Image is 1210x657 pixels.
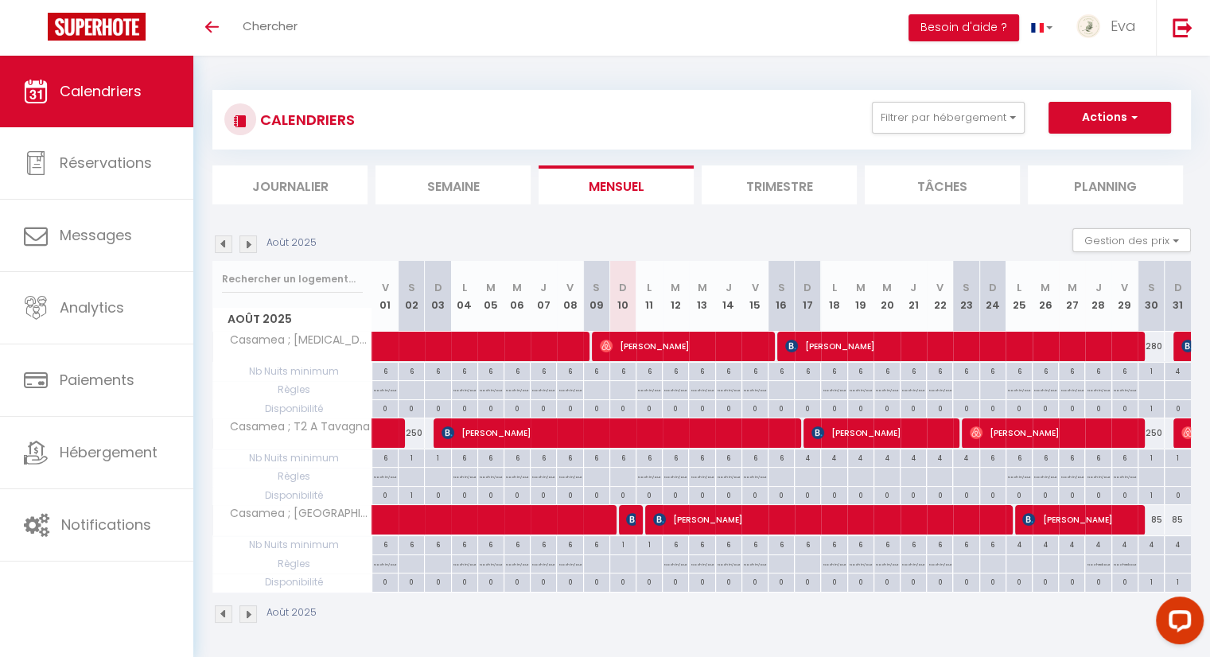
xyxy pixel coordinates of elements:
[653,504,1014,535] span: [PERSON_NAME]
[1033,261,1059,332] th: 26
[716,449,741,465] div: 6
[13,6,60,54] button: Open LiveChat chat widget
[768,400,794,415] div: 0
[663,400,688,415] div: 0
[486,280,496,295] abbr: M
[452,400,477,415] div: 0
[213,400,372,418] span: Disponibilité
[874,363,900,378] div: 6
[715,261,741,332] th: 14
[872,102,1025,134] button: Filtrer par hébergement
[216,505,375,523] span: Casamea ; [GEOGRAPHIC_DATA]
[532,468,554,483] p: No ch in/out
[1022,504,1139,535] span: [PERSON_NAME]
[559,381,582,396] p: No ch in/out
[213,363,372,380] span: Nb Nuits minimum
[671,280,680,295] abbr: M
[557,487,582,502] div: 0
[989,280,997,295] abbr: D
[212,165,368,204] li: Journalier
[882,280,892,295] abbr: M
[832,280,837,295] abbr: L
[865,165,1020,204] li: Tâches
[1072,228,1191,252] button: Gestion des prix
[953,536,979,551] div: 6
[478,449,504,465] div: 6
[1143,590,1210,657] iframe: LiveChat chat widget
[873,261,900,332] th: 20
[979,261,1006,332] th: 24
[375,165,531,204] li: Semaine
[425,449,450,465] div: 1
[638,381,660,396] p: No ch in/out
[663,449,688,465] div: 6
[716,487,741,502] div: 0
[480,381,502,396] p: No ch in/out
[609,261,636,332] th: 10
[1112,449,1138,465] div: 6
[399,449,424,465] div: 1
[716,363,741,378] div: 6
[610,400,636,415] div: 0
[1076,14,1100,38] img: ...
[636,400,662,415] div: 0
[48,13,146,41] img: Super Booking
[399,261,425,332] th: 02
[1059,261,1085,332] th: 27
[876,381,898,396] p: No ch in/out
[1138,261,1164,332] th: 30
[372,487,398,502] div: 0
[1028,165,1183,204] li: Planning
[1121,280,1128,295] abbr: V
[557,449,582,465] div: 6
[768,261,795,332] th: 16
[742,487,768,502] div: 0
[741,261,768,332] th: 15
[222,265,363,294] input: Rechercher un logement...
[716,536,741,551] div: 6
[372,261,399,332] th: 01
[559,468,582,483] p: No ch in/out
[425,400,450,415] div: 0
[744,468,766,483] p: No ch in/out
[663,363,688,378] div: 6
[452,536,477,551] div: 6
[742,449,768,465] div: 6
[901,536,926,551] div: 6
[1112,363,1138,378] div: 6
[399,487,424,502] div: 1
[716,400,741,415] div: 0
[785,331,1146,361] span: [PERSON_NAME]
[61,515,151,535] span: Notifications
[910,280,916,295] abbr: J
[1034,468,1056,483] p: No ch in/out
[795,363,820,378] div: 6
[927,400,952,415] div: 0
[927,487,952,502] div: 0
[216,332,375,349] span: Casamea ; [MEDICAL_DATA] [PERSON_NAME]
[850,381,872,396] p: No ch in/out
[539,165,694,204] li: Mensuel
[1114,381,1136,396] p: No ch in/out
[928,381,951,396] p: No ch in/out
[726,280,732,295] abbr: J
[504,363,530,378] div: 6
[811,418,955,448] span: [PERSON_NAME]
[927,536,952,551] div: 6
[1111,261,1138,332] th: 29
[425,487,450,502] div: 0
[267,235,317,251] p: Août 2025
[901,487,926,502] div: 0
[1085,363,1111,378] div: 6
[953,449,979,465] div: 4
[742,363,768,378] div: 6
[504,449,530,465] div: 6
[1087,381,1110,396] p: No ch in/out
[1085,449,1111,465] div: 6
[1033,449,1058,465] div: 6
[1006,536,1032,551] div: 4
[504,536,530,551] div: 6
[821,536,846,551] div: 6
[768,363,794,378] div: 6
[452,363,477,378] div: 6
